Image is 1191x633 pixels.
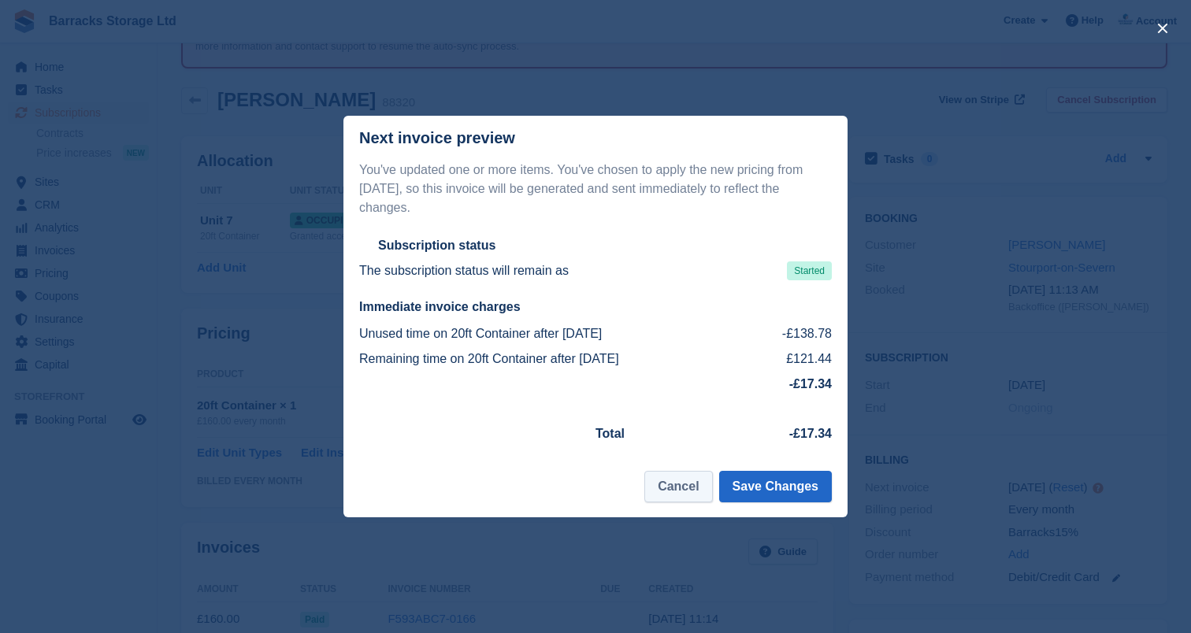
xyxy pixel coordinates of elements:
p: The subscription status will remain as [359,261,569,280]
h2: Subscription status [378,238,495,254]
p: Next invoice preview [359,129,515,147]
button: close [1150,16,1175,41]
button: Cancel [644,471,712,502]
td: £121.44 [756,346,833,372]
p: You've updated one or more items. You've chosen to apply the new pricing from [DATE], so this inv... [359,161,832,217]
strong: Total [595,427,625,440]
h2: Immediate invoice charges [359,299,832,315]
span: Started [787,261,832,280]
button: Save Changes [719,471,832,502]
td: Remaining time on 20ft Container after [DATE] [359,346,756,372]
td: Unused time on 20ft Container after [DATE] [359,321,756,346]
strong: -£17.34 [789,427,832,440]
td: -£138.78 [756,321,833,346]
strong: -£17.34 [789,377,832,391]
